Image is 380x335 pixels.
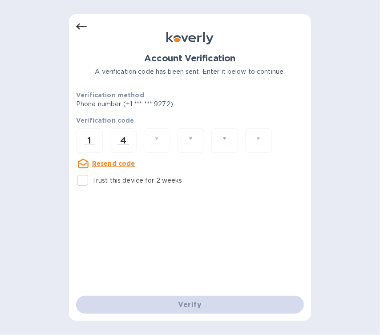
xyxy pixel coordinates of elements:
[76,67,304,76] p: A verification code has been sent. Enter it below to continue.
[76,92,144,99] b: Verification method
[92,176,182,185] p: Trust this device for 2 weeks
[76,100,241,109] p: Phone number (+1 *** *** 9272)
[76,53,304,64] h1: Account Verification
[92,160,135,167] u: Resend code
[76,116,304,125] p: Verification code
